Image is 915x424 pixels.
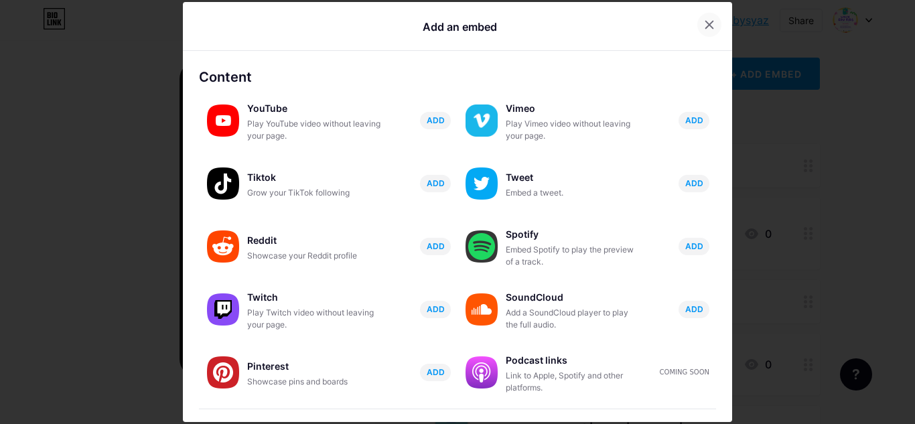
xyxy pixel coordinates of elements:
div: Grow your TikTok following [247,187,381,199]
img: youtube [207,104,239,137]
span: ADD [685,303,703,315]
div: Twitch [247,288,381,307]
button: ADD [679,238,709,255]
span: ADD [427,366,445,378]
div: Content [199,67,716,87]
div: Link to Apple, Spotify and other platforms. [506,370,640,394]
div: Embed Spotify to play the preview of a track. [506,244,640,268]
div: Showcase pins and boards [247,376,381,388]
div: Reddit [247,231,381,250]
div: Pinterest [247,357,381,376]
div: Play YouTube video without leaving your page. [247,118,381,142]
img: reddit [207,230,239,263]
span: ADD [685,115,703,126]
div: Tweet [506,168,640,187]
span: ADD [427,303,445,315]
span: ADD [427,240,445,252]
button: ADD [679,175,709,192]
div: SoundCloud [506,288,640,307]
div: Vimeo [506,99,640,118]
img: soundcloud [466,293,498,326]
span: ADD [427,115,445,126]
button: ADD [679,112,709,129]
div: Coming soon [660,367,709,377]
div: Tiktok [247,168,381,187]
div: Play Vimeo video without leaving your page. [506,118,640,142]
span: ADD [427,178,445,189]
div: Embed a tweet. [506,187,640,199]
div: Spotify [506,225,640,244]
button: ADD [420,112,451,129]
img: twitch [207,293,239,326]
div: Podcast links [506,351,640,370]
span: ADD [685,240,703,252]
img: tiktok [207,167,239,200]
button: ADD [420,301,451,318]
img: pinterest [207,356,239,388]
div: Add a SoundCloud player to play the full audio. [506,307,640,331]
div: Showcase your Reddit profile [247,250,381,262]
img: vimeo [466,104,498,137]
button: ADD [420,175,451,192]
img: spotify [466,230,498,263]
div: YouTube [247,99,381,118]
img: twitter [466,167,498,200]
button: ADD [420,364,451,381]
img: podcastlinks [466,356,498,388]
div: Play Twitch video without leaving your page. [247,307,381,331]
div: Add an embed [423,19,497,35]
button: ADD [679,301,709,318]
span: ADD [685,178,703,189]
button: ADD [420,238,451,255]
